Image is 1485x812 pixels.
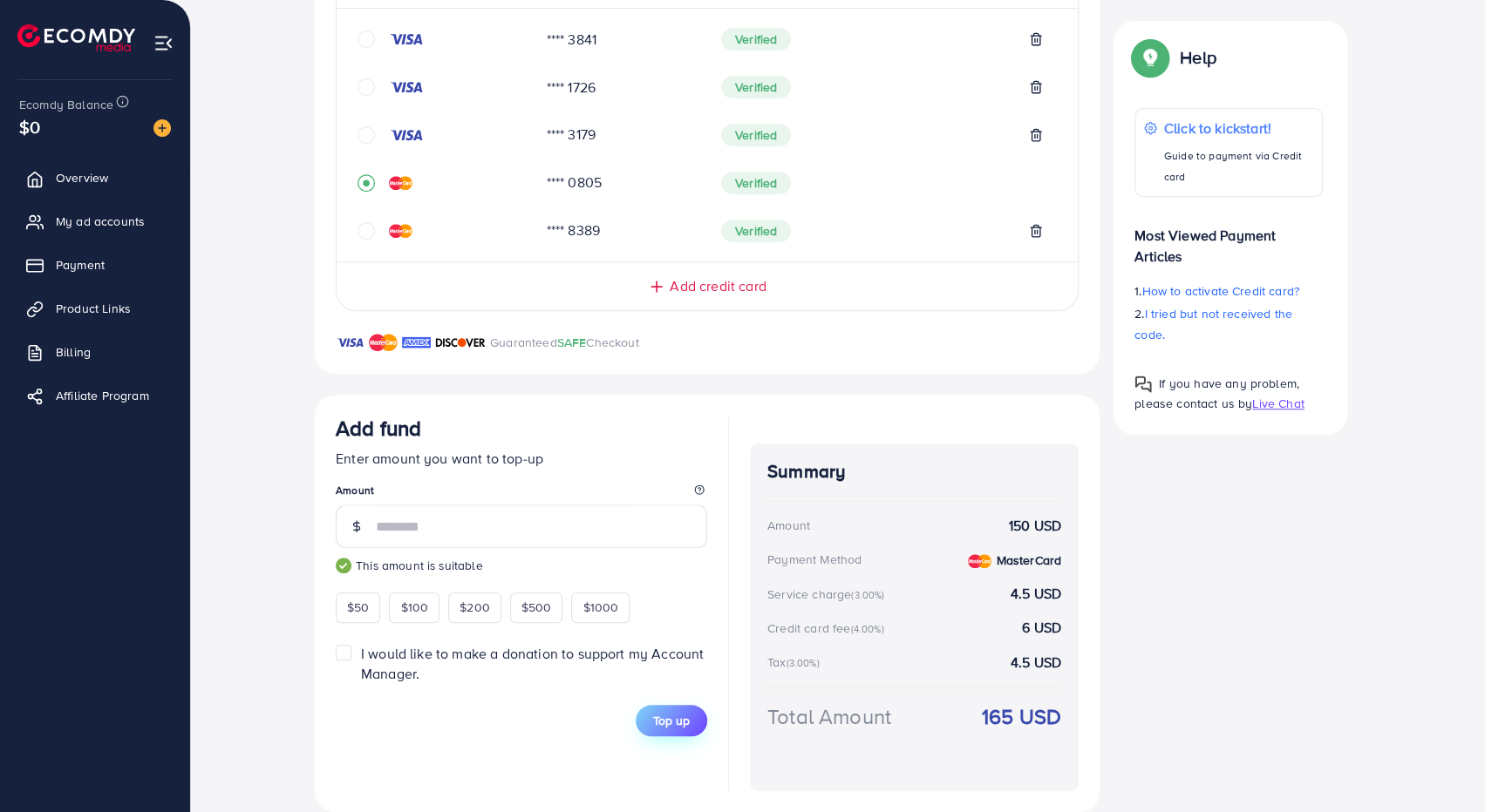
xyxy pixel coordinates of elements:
span: If you have any problem, please contact us by [1134,375,1299,412]
span: Top up [653,712,690,729]
strong: 4.5 USD [1011,584,1061,604]
legend: Amount [336,483,707,504]
iframe: Chat [1411,734,1472,799]
span: $1000 [582,599,618,616]
span: Add credit card [670,276,766,296]
img: brand [435,332,486,353]
span: Verified [721,76,791,98]
a: My ad accounts [13,204,177,239]
span: My ad accounts [56,213,145,230]
p: Help [1180,47,1216,68]
span: $0 [19,114,40,139]
a: Affiliate Program [13,378,177,413]
img: credit [389,176,412,190]
span: Verified [721,172,791,194]
svg: circle [358,78,375,96]
div: Service charge [767,585,889,603]
img: credit [389,128,424,142]
span: Ecomdy Balance [19,96,113,113]
img: credit [968,554,991,568]
p: Guide to payment via Credit card [1164,145,1313,187]
span: Verified [721,124,791,146]
small: This amount is suitable [336,557,707,574]
strong: MasterCard [996,551,1061,569]
a: Product Links [13,291,177,326]
div: Total Amount [767,701,891,732]
img: guide [336,558,351,573]
span: Overview [56,169,108,186]
img: credit [389,224,412,238]
span: Verified [721,28,791,51]
div: Tax [767,653,825,671]
span: Product Links [56,300,131,317]
span: Billing [56,343,91,361]
img: menu [153,33,174,53]
img: image [153,119,171,137]
small: (3.00%) [786,656,819,670]
small: (3.00%) [851,588,884,602]
span: I tried but not received the code. [1134,305,1292,343]
a: Overview [13,160,177,195]
small: (4.00%) [850,622,883,636]
a: Billing [13,335,177,369]
img: Popup guide [1134,376,1152,393]
svg: record circle [358,174,375,192]
span: I would like to make a donation to support my Account Manager. [361,644,704,683]
div: Amount [767,517,810,534]
strong: 6 USD [1022,618,1061,638]
strong: 150 USD [1009,516,1061,536]
span: Payment [56,256,105,274]
span: $50 [347,599,369,616]
span: Verified [721,220,791,242]
div: Credit card fee [767,619,889,637]
span: Live Chat [1252,395,1304,412]
img: brand [402,332,431,353]
span: How to activate Credit card? [1141,282,1298,300]
img: credit [389,32,424,46]
p: Click to kickstart! [1164,118,1313,139]
img: credit [389,80,424,94]
span: $100 [400,599,428,616]
span: Affiliate Program [56,387,149,404]
h4: Summary [767,461,1061,483]
svg: circle [358,126,375,144]
svg: circle [358,30,375,48]
img: brand [369,332,398,353]
a: Payment [13,247,177,282]
h3: Add fund [336,416,421,441]
span: $200 [460,599,490,616]
p: Enter amount you want to top-up [336,448,707,469]
p: 1. [1134,281,1323,301]
strong: 4.5 USD [1011,653,1061,673]
p: Guaranteed Checkout [490,332,639,353]
p: Most Viewed Payment Articles [1134,211,1323,267]
img: brand [336,332,364,353]
img: logo [17,24,135,51]
button: Top up [636,705,707,736]
img: Popup guide [1134,42,1166,73]
span: SAFE [557,334,587,351]
div: Payment Method [767,551,862,568]
svg: circle [358,222,375,240]
p: 2. [1134,303,1323,345]
strong: 165 USD [982,701,1061,732]
span: $500 [521,599,552,616]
